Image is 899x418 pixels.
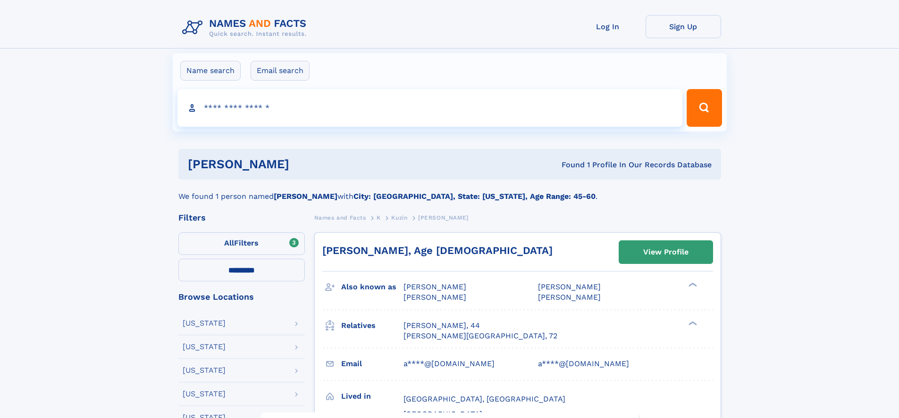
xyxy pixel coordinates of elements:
[183,320,226,327] div: [US_STATE]
[178,293,305,301] div: Browse Locations
[314,212,366,223] a: Names and Facts
[188,158,426,170] h1: [PERSON_NAME]
[403,394,565,403] span: [GEOGRAPHIC_DATA], [GEOGRAPHIC_DATA]
[274,192,337,201] b: [PERSON_NAME]
[341,388,403,404] h3: Lived in
[646,15,721,38] a: Sign Up
[687,89,722,127] button: Search Button
[391,214,407,221] span: Kuzin
[322,245,553,256] a: [PERSON_NAME], Age [DEMOGRAPHIC_DATA]
[341,356,403,372] h3: Email
[183,343,226,351] div: [US_STATE]
[403,293,466,302] span: [PERSON_NAME]
[178,213,305,222] div: Filters
[403,320,480,331] a: [PERSON_NAME], 44
[377,212,381,223] a: K
[686,320,697,326] div: ❯
[403,331,557,341] a: [PERSON_NAME][GEOGRAPHIC_DATA], 72
[425,160,712,170] div: Found 1 Profile In Our Records Database
[183,390,226,398] div: [US_STATE]
[391,212,407,223] a: Kuzin
[643,241,689,263] div: View Profile
[418,214,469,221] span: [PERSON_NAME]
[178,15,314,41] img: Logo Names and Facts
[686,282,697,288] div: ❯
[341,318,403,334] h3: Relatives
[619,241,713,263] a: View Profile
[178,232,305,255] label: Filters
[180,61,241,81] label: Name search
[377,214,381,221] span: K
[177,89,683,127] input: search input
[224,238,234,247] span: All
[251,61,310,81] label: Email search
[538,282,601,291] span: [PERSON_NAME]
[183,367,226,374] div: [US_STATE]
[178,180,721,202] div: We found 1 person named with .
[353,192,596,201] b: City: [GEOGRAPHIC_DATA], State: [US_STATE], Age Range: 45-60
[570,15,646,38] a: Log In
[403,282,466,291] span: [PERSON_NAME]
[341,279,403,295] h3: Also known as
[538,293,601,302] span: [PERSON_NAME]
